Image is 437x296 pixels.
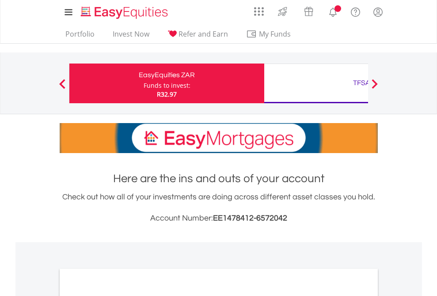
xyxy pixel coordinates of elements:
button: Previous [53,83,71,92]
img: EasyEquities_Logo.png [79,5,171,20]
a: AppsGrid [248,2,270,16]
div: Funds to invest: [144,81,190,90]
span: Refer and Earn [179,29,228,39]
img: EasyMortage Promotion Banner [60,123,378,153]
a: Invest Now [109,30,153,43]
a: Portfolio [62,30,98,43]
div: EasyEquities ZAR [75,69,259,81]
a: My Profile [367,2,389,22]
div: Check out how all of your investments are doing across different asset classes you hold. [60,191,378,225]
span: My Funds [246,28,304,40]
a: Notifications [322,2,344,20]
a: Home page [77,2,171,20]
span: EE1478412-6572042 [213,214,287,222]
h3: Account Number: [60,212,378,225]
img: vouchers-v2.svg [301,4,316,19]
span: R32.97 [157,90,177,98]
a: Refer and Earn [164,30,232,43]
button: Next [366,83,384,92]
a: Vouchers [296,2,322,19]
img: grid-menu-icon.svg [254,7,264,16]
img: thrive-v2.svg [275,4,290,19]
a: FAQ's and Support [344,2,367,20]
h1: Here are the ins and outs of your account [60,171,378,187]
